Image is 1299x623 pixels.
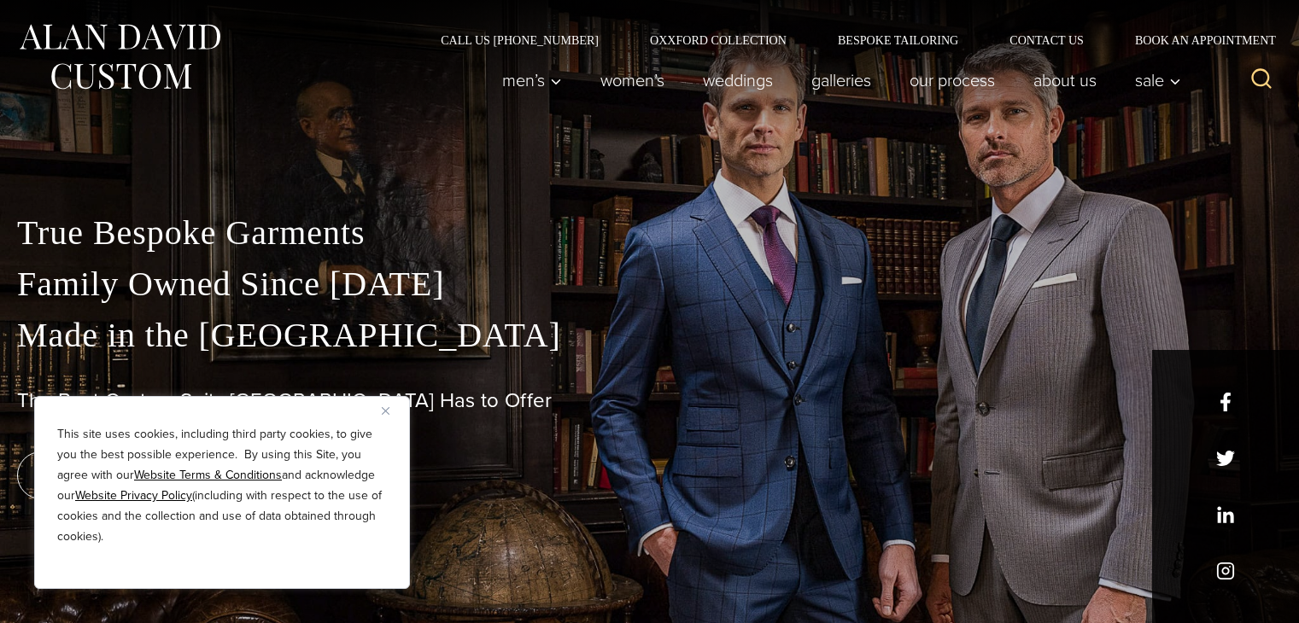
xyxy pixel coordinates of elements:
p: This site uses cookies, including third party cookies, to give you the best possible experience. ... [57,424,387,547]
button: Close [382,400,402,421]
a: Bespoke Tailoring [812,34,984,46]
a: Women’s [582,63,684,97]
a: Oxxford Collection [624,34,812,46]
span: Sale [1135,72,1181,89]
a: Contact Us [984,34,1109,46]
img: Close [382,407,389,415]
a: weddings [684,63,793,97]
a: Our Process [891,63,1015,97]
a: Website Privacy Policy [75,486,192,504]
button: View Search Form [1241,60,1282,101]
a: About Us [1015,63,1116,97]
nav: Secondary Navigation [415,34,1282,46]
a: book an appointment [17,451,256,499]
img: Alan David Custom [17,19,222,95]
a: Website Terms & Conditions [134,466,282,484]
a: Book an Appointment [1109,34,1282,46]
h1: The Best Custom Suits [GEOGRAPHIC_DATA] Has to Offer [17,388,1282,413]
a: Galleries [793,63,891,97]
nav: Primary Navigation [483,63,1191,97]
p: True Bespoke Garments Family Owned Since [DATE] Made in the [GEOGRAPHIC_DATA] [17,207,1282,361]
a: Call Us [PHONE_NUMBER] [415,34,624,46]
span: Men’s [502,72,562,89]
